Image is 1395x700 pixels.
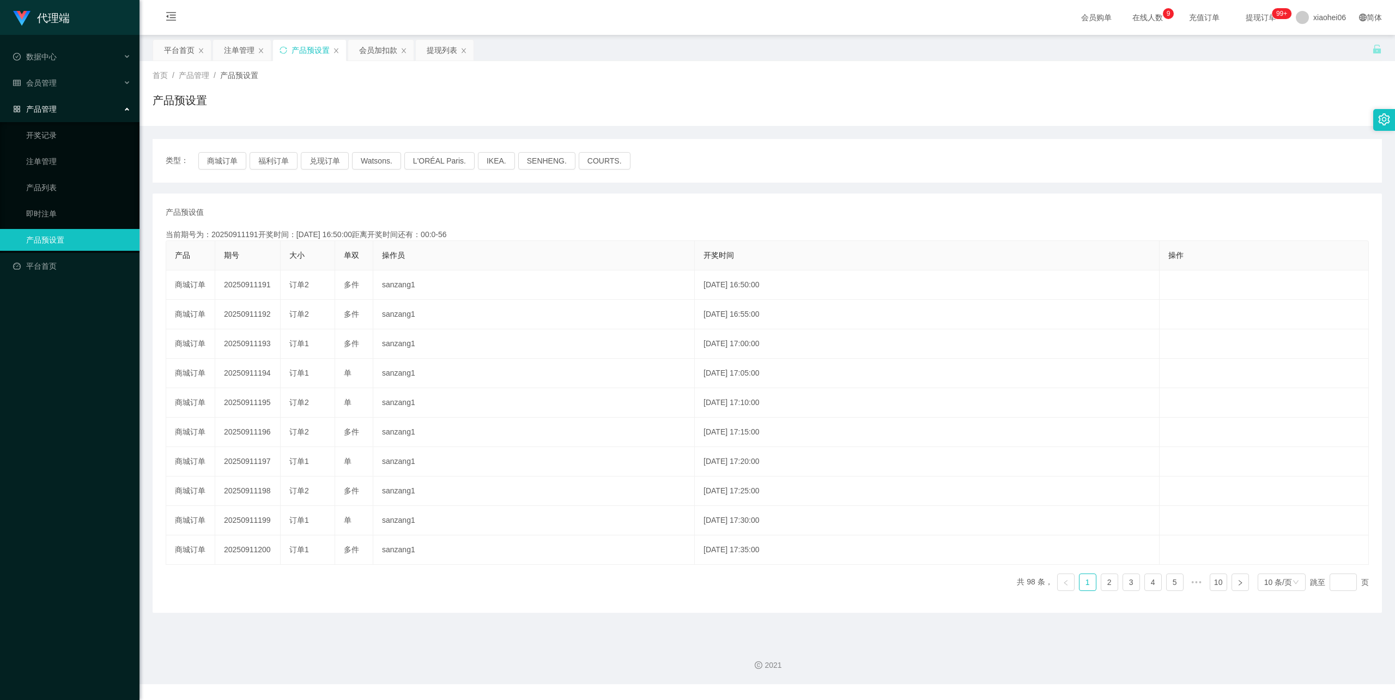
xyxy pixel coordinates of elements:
[224,251,239,260] span: 期号
[289,339,309,348] span: 订单1
[1145,574,1161,590] a: 4
[478,152,515,170] button: IKEA.
[695,447,1160,476] td: [DATE] 17:20:00
[344,516,351,524] span: 单
[695,359,1160,388] td: [DATE] 17:05:00
[373,388,695,418] td: sanzang1
[1123,574,1139,590] a: 3
[26,203,131,225] a: 即时注单
[1210,574,1227,591] li: 10
[166,329,215,359] td: 商城订单
[166,207,204,218] span: 产品预设值
[13,79,21,87] i: 图标: table
[373,476,695,506] td: sanzang1
[166,152,198,170] span: 类型：
[695,300,1160,329] td: [DATE] 16:55:00
[404,152,475,170] button: L'ORÉAL Paris.
[215,300,281,329] td: 20250911192
[373,300,695,329] td: sanzang1
[13,105,57,113] span: 产品管理
[1310,574,1369,591] div: 跳至 页
[344,545,359,554] span: 多件
[166,418,215,447] td: 商城订单
[289,486,309,495] span: 订单2
[166,535,215,565] td: 商城订单
[359,40,397,61] div: 会员加扣款
[214,71,216,80] span: /
[215,359,281,388] td: 20250911194
[215,388,281,418] td: 20250911195
[1063,580,1069,586] i: 图标: left
[1378,113,1390,125] i: 图标: setting
[695,506,1160,535] td: [DATE] 17:30:00
[198,152,246,170] button: 商城订单
[148,660,1386,671] div: 2021
[198,47,204,54] i: 图标: close
[518,152,575,170] button: SENHENG.
[1079,574,1096,591] li: 1
[373,329,695,359] td: sanzang1
[1293,579,1299,587] i: 图标: down
[344,310,359,318] span: 多件
[166,476,215,506] td: 商城订单
[373,447,695,476] td: sanzang1
[289,427,309,436] span: 订单2
[382,251,405,260] span: 操作员
[13,53,21,61] i: 图标: check-circle-o
[166,300,215,329] td: 商城订单
[220,71,258,80] span: 产品预设置
[166,229,1369,240] div: 当前期号为：20250911191开奖时间：[DATE] 16:50:00距离开奖时间还有：00:0-56
[289,516,309,524] span: 订单1
[1359,14,1367,21] i: 图标: global
[1057,574,1075,591] li: 上一页
[695,270,1160,300] td: [DATE] 16:50:00
[26,177,131,198] a: 产品列表
[13,13,70,22] a: 代理端
[1264,574,1292,590] div: 10 条/页
[695,388,1160,418] td: [DATE] 17:10:00
[1144,574,1162,591] li: 4
[1210,574,1227,590] a: 10
[289,457,309,466] span: 订单1
[427,40,457,61] div: 提现列表
[373,270,695,300] td: sanzang1
[289,280,309,289] span: 订单2
[344,398,351,407] span: 单
[401,47,407,54] i: 图标: close
[280,46,287,54] i: 图标: sync
[344,457,351,466] span: 单
[289,251,305,260] span: 大小
[166,447,215,476] td: 商城订单
[289,398,309,407] span: 订单2
[1017,574,1052,591] li: 共 98 条，
[13,79,57,87] span: 会员管理
[344,369,351,377] span: 单
[215,476,281,506] td: 20250911198
[1168,251,1184,260] span: 操作
[460,47,467,54] i: 图标: close
[344,486,359,495] span: 多件
[1232,574,1249,591] li: 下一页
[695,476,1160,506] td: [DATE] 17:25:00
[1167,8,1170,19] p: 9
[301,152,349,170] button: 兑现订单
[153,1,190,35] i: 图标: menu-fold
[1188,574,1205,591] li: 向后 5 页
[1372,44,1382,54] i: 图标: unlock
[215,270,281,300] td: 20250911191
[333,47,339,54] i: 图标: close
[215,329,281,359] td: 20250911193
[1184,14,1225,21] span: 充值订单
[1167,574,1183,590] a: 5
[695,418,1160,447] td: [DATE] 17:15:00
[695,329,1160,359] td: [DATE] 17:00:00
[172,71,174,80] span: /
[344,339,359,348] span: 多件
[166,388,215,418] td: 商城订单
[13,11,31,26] img: logo.9652507e.png
[153,71,168,80] span: 首页
[215,535,281,565] td: 20250911200
[166,270,215,300] td: 商城订单
[289,310,309,318] span: 订单2
[1101,574,1118,591] li: 2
